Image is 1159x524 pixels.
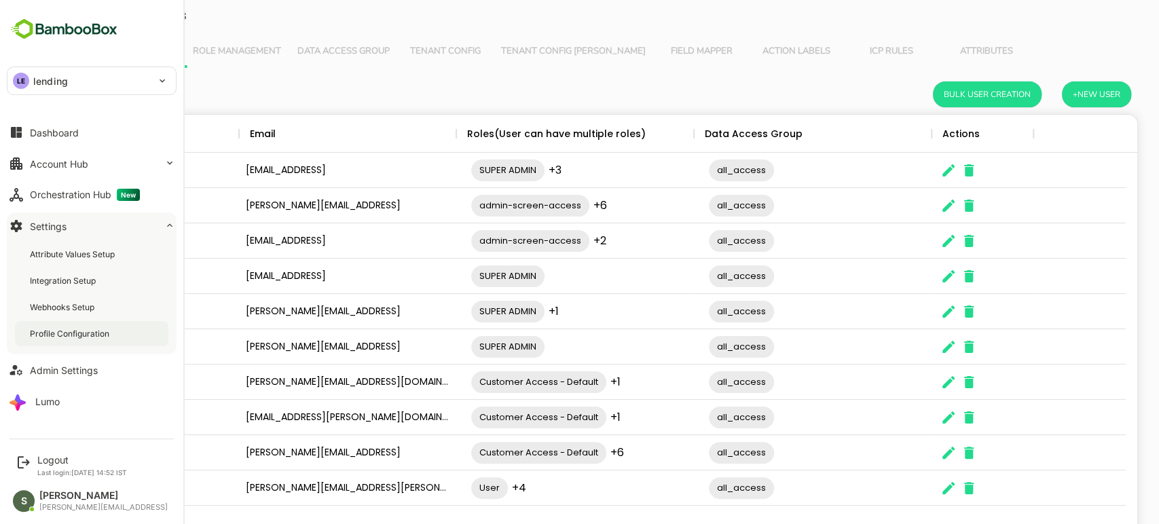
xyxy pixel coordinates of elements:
[202,115,228,153] div: Email
[13,73,29,89] div: LE
[191,435,409,470] div: [PERSON_NAME][EMAIL_ADDRESS]
[661,445,726,460] span: all_access
[191,153,409,188] div: [EMAIL_ADDRESS]
[22,329,191,364] div: [PERSON_NAME]
[661,162,726,178] span: all_access
[22,400,191,435] div: Neha
[424,233,542,248] span: admin-screen-access
[30,275,98,286] div: Integration Setup
[55,126,71,143] button: Sort
[22,153,191,188] div: Amit
[250,46,342,57] span: Data Access Group
[7,181,177,208] button: Orchestration HubNew
[424,480,460,495] span: User
[7,119,177,146] button: Dashboard
[885,81,994,107] button: Bulk User Creation
[30,301,97,313] div: Webhooks Setup
[22,470,191,506] div: [PERSON_NAME]
[30,127,79,138] div: Dashboard
[30,158,88,170] div: Account Hub
[33,35,1079,68] div: Vertical tabs example
[424,162,497,178] span: SUPER ADMIN
[710,46,788,57] span: Action Labels
[563,409,573,425] span: +1
[424,339,497,354] span: SUPER ADMIN
[420,115,598,153] div: Roles(User can have multiple roles)
[228,126,244,143] button: Sort
[900,46,978,57] span: Attributes
[358,46,437,57] span: Tenant Config
[563,374,573,390] span: +1
[30,221,67,232] div: Settings
[661,409,726,425] span: all_access
[30,328,112,339] div: Profile Configuration
[33,74,68,88] p: lending
[895,115,932,153] div: Actions
[7,67,176,94] div: LElending
[33,115,55,153] div: User
[22,435,191,470] div: [PERSON_NAME]
[191,329,409,364] div: [PERSON_NAME][EMAIL_ADDRESS]
[661,303,726,319] span: all_access
[191,188,409,223] div: [PERSON_NAME][EMAIL_ADDRESS]
[35,396,60,407] div: Lumo
[30,248,117,260] div: Attribute Values Setup
[41,46,129,57] span: User Management
[424,374,559,390] span: Customer Access - Default
[28,83,83,105] h6: User List
[39,503,168,512] div: [PERSON_NAME][EMAIL_ADDRESS]
[22,223,191,259] div: Amrita
[424,198,542,213] span: admin-screen-access
[424,268,497,284] span: SUPER ADMIN
[614,46,693,57] span: Field Mapper
[501,303,511,319] span: +1
[145,46,234,57] span: Role Management
[1014,81,1084,107] button: +New User
[191,364,409,400] div: [PERSON_NAME][EMAIL_ADDRESS][DOMAIN_NAME]
[661,198,726,213] span: all_access
[424,303,497,319] span: SUPER ADMIN
[7,356,177,383] button: Admin Settings
[805,46,883,57] span: ICP Rules
[7,212,177,240] button: Settings
[546,233,559,248] span: +2
[191,259,409,294] div: [EMAIL_ADDRESS]
[424,409,559,425] span: Customer Access - Default
[39,490,168,502] div: [PERSON_NAME]
[117,189,140,201] span: New
[424,445,559,460] span: Customer Access - Default
[191,223,409,259] div: [EMAIL_ADDRESS]
[657,115,755,153] div: Data Access Group
[7,16,122,42] img: BambooboxFullLogoMark.5f36c76dfaba33ec1ec1367b70bb1252.svg
[661,268,726,284] span: all_access
[661,339,726,354] span: all_access
[22,188,191,223] div: [PERSON_NAME]
[13,490,35,512] div: S
[7,388,177,415] button: Lumo
[37,454,127,466] div: Logout
[22,259,191,294] div: Anjali
[22,364,191,400] div: [PERSON_NAME]
[191,400,409,435] div: [EMAIL_ADDRESS][PERSON_NAME][DOMAIN_NAME]
[30,364,98,376] div: Admin Settings
[37,468,127,476] p: Last login: [DATE] 14:52 IST
[191,470,409,506] div: [PERSON_NAME][EMAIL_ADDRESS][PERSON_NAME][DOMAIN_NAME]
[546,198,559,213] span: +6
[7,150,177,177] button: Account Hub
[661,374,726,390] span: all_access
[454,46,598,57] span: Tenant Config [PERSON_NAME]
[30,189,140,201] div: Orchestration Hub
[563,445,576,460] span: +6
[661,480,726,495] span: all_access
[661,233,726,248] span: all_access
[464,480,479,495] span: +4
[191,294,409,329] div: [PERSON_NAME][EMAIL_ADDRESS]
[22,294,191,329] div: [PERSON_NAME]
[501,162,514,178] span: +3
